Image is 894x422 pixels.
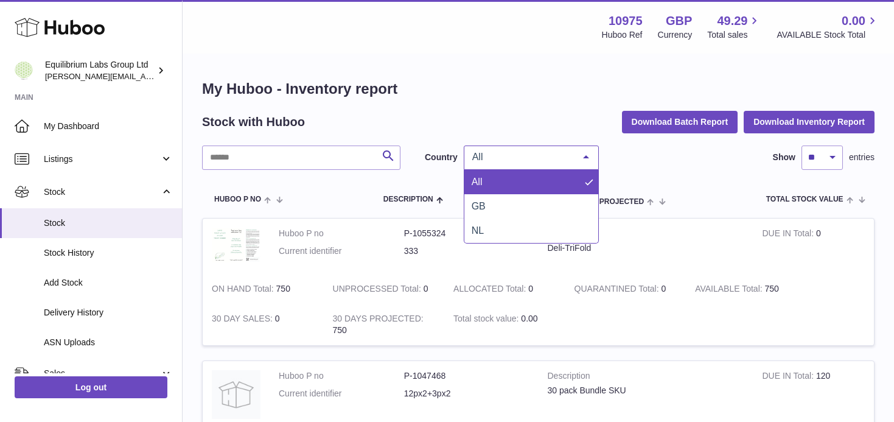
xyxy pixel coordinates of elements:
[212,228,260,262] img: product image
[609,13,643,29] strong: 10975
[15,376,167,398] a: Log out
[472,177,483,187] span: All
[202,114,305,130] h2: Stock with Huboo
[744,111,875,133] button: Download Inventory Report
[842,13,865,29] span: 0.00
[762,371,815,384] strong: DUE IN Total
[695,284,764,297] strong: AVAILABLE Total
[404,228,529,239] dd: P-1055324
[567,198,644,206] span: 30 DAYS PROJECTED
[574,284,662,297] strong: QUARANTINED Total
[766,195,843,203] span: Total stock value
[686,274,807,304] td: 750
[453,284,528,297] strong: ALLOCATED Total
[44,186,160,198] span: Stock
[279,370,404,382] dt: Huboo P no
[773,152,795,163] label: Show
[548,242,744,254] div: Deli-TriFold
[472,201,486,211] span: GB
[404,370,529,382] dd: P-1047468
[44,277,173,289] span: Add Stock
[521,314,537,323] span: 0.00
[777,13,879,41] a: 0.00 AVAILABLE Stock Total
[203,304,324,345] td: 0
[333,284,424,297] strong: UNPROCESSED Total
[324,274,445,304] td: 0
[45,59,155,82] div: Equilibrium Labs Group Ltd
[548,385,744,396] div: 30 pack Bundle SKU
[44,368,160,379] span: Sales
[453,314,521,326] strong: Total stock value
[622,111,738,133] button: Download Batch Report
[472,225,484,236] span: NL
[404,388,529,399] dd: 12px2+3px2
[469,151,574,163] span: All
[279,228,404,239] dt: Huboo P no
[44,307,173,318] span: Delivery History
[44,337,173,348] span: ASN Uploads
[762,228,815,241] strong: DUE IN Total
[444,274,565,304] td: 0
[707,13,761,41] a: 49.29 Total sales
[661,284,666,294] span: 0
[324,304,445,345] td: 750
[425,152,458,163] label: Country
[666,13,692,29] strong: GBP
[15,62,33,80] img: h.woodrow@theliverclinic.com
[717,13,747,29] span: 49.29
[548,228,744,242] strong: Description
[548,370,744,385] strong: Description
[279,245,404,257] dt: Current identifier
[44,121,173,132] span: My Dashboard
[658,29,693,41] div: Currency
[45,71,244,81] span: [PERSON_NAME][EMAIL_ADDRESS][DOMAIN_NAME]
[404,245,529,257] dd: 333
[202,79,875,99] h1: My Huboo - Inventory report
[203,274,324,304] td: 750
[44,247,173,259] span: Stock History
[753,219,874,274] td: 0
[212,284,276,297] strong: ON HAND Total
[212,314,275,326] strong: 30 DAY SALES
[849,152,875,163] span: entries
[602,29,643,41] div: Huboo Ref
[44,217,173,229] span: Stock
[214,195,261,203] span: Huboo P no
[707,29,761,41] span: Total sales
[279,388,404,399] dt: Current identifier
[212,370,260,419] img: product image
[777,29,879,41] span: AVAILABLE Stock Total
[44,153,160,165] span: Listings
[333,314,424,326] strong: 30 DAYS PROJECTED
[383,195,433,203] span: Description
